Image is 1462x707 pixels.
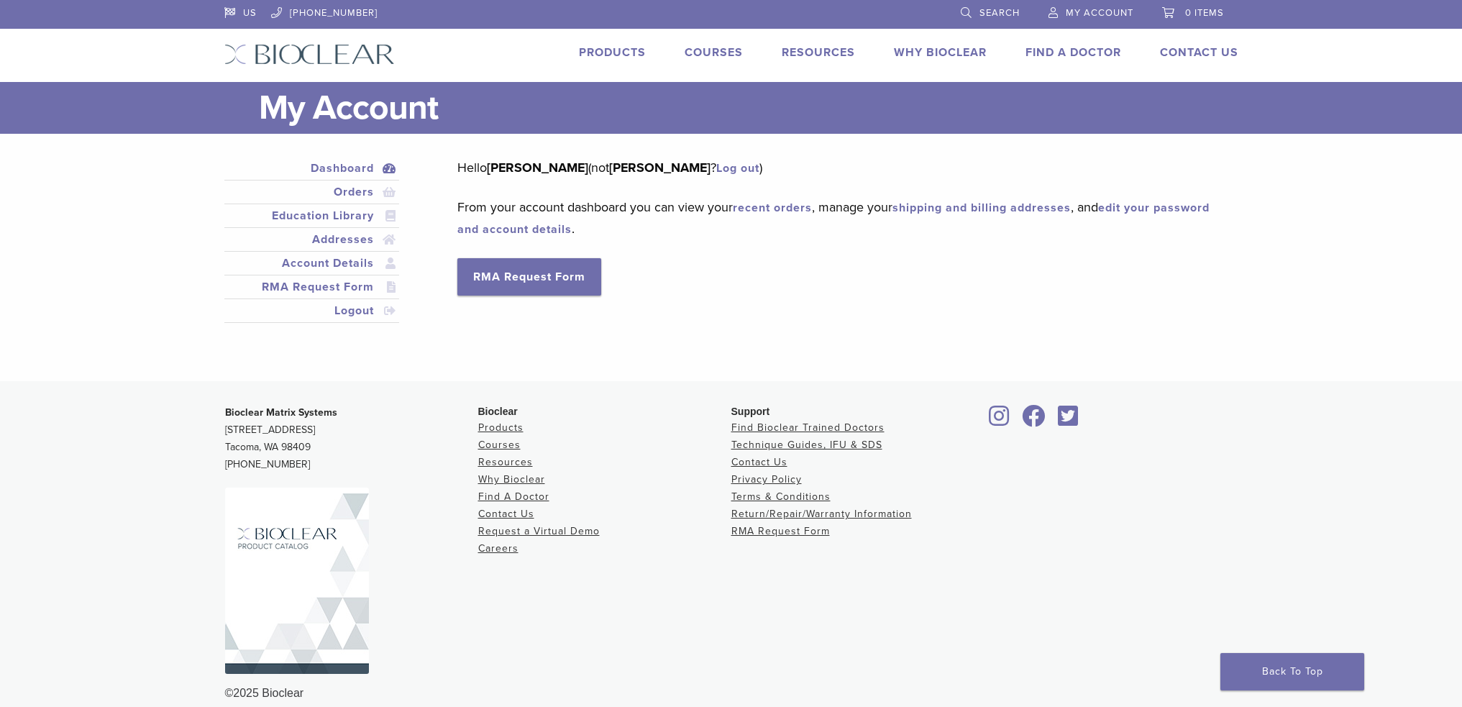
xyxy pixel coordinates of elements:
a: RMA Request Form [227,278,397,296]
div: ©2025 Bioclear [225,685,1238,702]
a: Contact Us [731,456,787,468]
a: Log out [716,161,759,175]
a: RMA Request Form [731,525,830,537]
span: Search [979,7,1020,19]
a: Find A Doctor [1025,45,1121,60]
a: Bioclear [1054,414,1084,428]
img: Bioclear [224,44,395,65]
a: Terms & Conditions [731,491,831,503]
a: shipping and billing addresses [892,201,1071,215]
a: Products [478,421,524,434]
a: Courses [478,439,521,451]
a: Contact Us [478,508,534,520]
strong: [PERSON_NAME] [609,160,711,175]
a: Technique Guides, IFU & SDS [731,439,882,451]
a: Products [579,45,646,60]
a: Privacy Policy [731,473,802,485]
a: Orders [227,183,397,201]
a: Resources [782,45,855,60]
nav: Account pages [224,157,400,340]
span: Support [731,406,770,417]
strong: Bioclear Matrix Systems [225,406,337,419]
span: Bioclear [478,406,518,417]
a: Addresses [227,231,397,248]
span: My Account [1066,7,1133,19]
p: [STREET_ADDRESS] Tacoma, WA 98409 [PHONE_NUMBER] [225,404,478,473]
a: Logout [227,302,397,319]
a: Careers [478,542,518,555]
a: Dashboard [227,160,397,177]
a: Request a Virtual Demo [478,525,600,537]
a: RMA Request Form [457,258,601,296]
p: From your account dashboard you can view your , manage your , and . [457,196,1216,240]
a: Bioclear [1018,414,1051,428]
a: Education Library [227,207,397,224]
a: recent orders [733,201,812,215]
a: Back To Top [1220,653,1364,690]
span: 0 items [1185,7,1224,19]
a: Account Details [227,255,397,272]
a: Why Bioclear [478,473,545,485]
strong: [PERSON_NAME] [487,160,588,175]
img: Bioclear [225,488,369,674]
a: Resources [478,456,533,468]
a: Find A Doctor [478,491,549,503]
a: Return/Repair/Warranty Information [731,508,912,520]
a: Why Bioclear [894,45,987,60]
a: Bioclear [984,414,1015,428]
a: Courses [685,45,743,60]
p: Hello (not ? ) [457,157,1216,178]
a: Contact Us [1160,45,1238,60]
a: Find Bioclear Trained Doctors [731,421,885,434]
h1: My Account [259,82,1238,134]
